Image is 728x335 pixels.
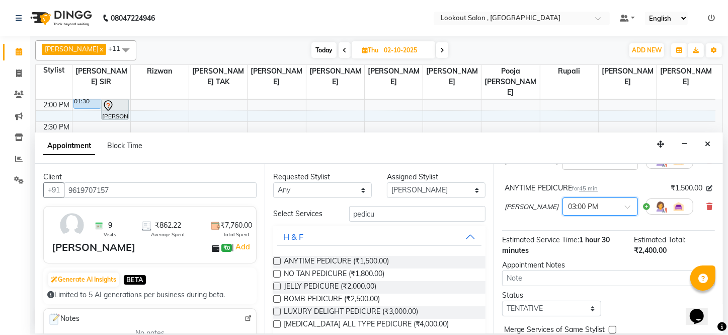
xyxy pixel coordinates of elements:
div: 2:00 PM [42,100,72,110]
span: ₹2,400.00 [634,246,667,255]
img: Hairdresser.png [655,200,667,213]
input: 2025-10-02 [381,43,431,58]
div: Client [43,172,257,182]
span: BETA [124,275,146,285]
span: Rizwan [131,65,189,78]
div: Select Services [266,209,342,219]
div: [PERSON_NAME], 02:00 PM-02:30 PM, NANO/BTX - BELOW SHOULDER [102,99,128,119]
img: logo [26,4,95,32]
span: Total Spent [223,231,250,238]
span: [PERSON_NAME] [657,65,715,88]
input: Search by Name/Mobile/Email/Code [64,182,257,198]
div: Stylist [36,65,72,76]
span: [PERSON_NAME] SIR [72,65,130,88]
div: Limited to 5 AI generations per business during beta. [47,290,253,300]
span: BOMB PEDICURE (₹2,500.00) [284,294,380,306]
span: [PERSON_NAME] [248,65,305,88]
a: x [99,45,103,53]
span: NO TAN PEDICURE (₹1,800.00) [284,269,384,281]
span: Average Spent [151,231,186,238]
span: Thu [360,46,381,54]
div: 2:30 PM [42,122,72,132]
span: ADD NEW [632,46,662,54]
div: Assigned Stylist [387,172,486,182]
span: Notes [48,313,79,326]
i: Edit price [706,185,712,191]
span: [PERSON_NAME] [423,65,481,88]
span: Estimated Total: [634,235,685,244]
a: Add [234,241,252,253]
span: [PERSON_NAME] [365,65,423,88]
img: Interior.png [673,200,685,213]
iframe: chat widget [686,295,718,325]
span: Visits [104,231,116,238]
span: [PERSON_NAME] [599,65,657,88]
button: ADD NEW [629,43,664,57]
button: Generate AI Insights [48,273,119,287]
span: [PERSON_NAME] [306,65,364,88]
span: ANYTIME PEDICURE (₹1,500.00) [284,256,389,269]
span: | [232,241,252,253]
span: [PERSON_NAME] [45,45,99,53]
span: Rupali [540,65,598,78]
span: [MEDICAL_DATA] ALL TYPE PEDICURE (₹4,000.00) [284,319,449,331]
span: Block Time [107,141,142,150]
img: avatar [57,211,87,240]
div: H & F [283,231,303,243]
div: ANYTIME PEDICURE [505,183,598,193]
button: H & F [277,228,482,246]
div: Status [502,290,601,301]
span: +11 [108,44,128,52]
span: Appointment [43,137,95,155]
div: Appointment Notes [502,260,715,271]
span: Pooja [PERSON_NAME] [481,65,539,99]
span: JELLY PEDICURE (₹2,000.00) [284,281,376,294]
small: for [572,185,598,192]
span: Estimated Service Time: [502,235,579,244]
b: 08047224946 [111,4,155,32]
span: 9 [108,220,112,231]
span: ₹7,760.00 [220,220,252,231]
span: LUXURY DELIGHT PEDICURE (₹3,000.00) [284,306,418,319]
div: [PERSON_NAME] [52,240,135,255]
span: ₹1,500.00 [671,183,702,193]
input: Search by service name [349,206,486,222]
span: ₹0 [221,244,232,252]
div: Requested Stylist [273,172,372,182]
button: +91 [43,182,64,198]
span: Today [311,42,337,58]
span: [PERSON_NAME] [505,202,558,212]
span: [PERSON_NAME] TAK [189,65,247,88]
span: ₹862.22 [155,220,182,231]
span: 45 min [579,185,598,192]
button: Close [700,137,715,152]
